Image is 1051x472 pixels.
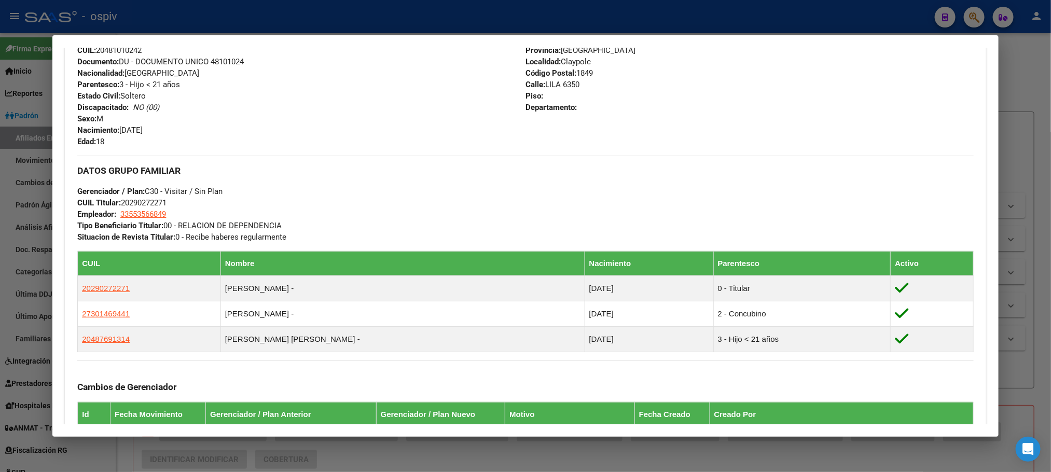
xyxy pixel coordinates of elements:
th: Fecha Creado [634,402,710,426]
th: Nacimiento [585,251,713,275]
span: 00 - RELACION DE DEPENDENCIA [77,221,282,230]
i: NO (00) [133,103,159,112]
th: Creado Por [710,402,973,426]
strong: Departamento: [525,103,577,112]
span: 1849 [525,68,593,78]
strong: Documento: [77,57,119,66]
th: Gerenciador / Plan Anterior [206,402,376,426]
span: 20487691314 [82,335,130,343]
span: 20481010242 [77,46,142,55]
td: 2 - Concubino [713,301,891,326]
span: LILA 6350 [525,80,579,89]
th: Fecha Movimiento [110,402,206,426]
span: [DATE] [77,126,143,135]
span: DU - DOCUMENTO UNICO 48101024 [77,57,244,66]
th: Gerenciador / Plan Nuevo [376,402,505,426]
span: Soltero [77,91,146,101]
strong: Empleador: [77,210,116,219]
div: Open Intercom Messenger [1016,437,1041,462]
span: Claypole [525,57,591,66]
td: [DATE] [585,326,713,352]
span: M [77,114,103,123]
span: 33553566849 [120,210,166,219]
strong: Situacion de Revista Titular: [77,232,175,242]
span: [GEOGRAPHIC_DATA] [77,68,199,78]
strong: Gerenciador / Plan: [77,187,145,196]
td: [DATE] [585,301,713,326]
strong: CUIL Titular: [77,198,121,207]
td: [DATE] [585,275,713,301]
span: 3 - Hijo < 21 años [77,80,180,89]
td: 3 - Hijo < 21 años [713,326,891,352]
strong: Edad: [77,137,96,146]
th: Motivo [505,402,635,426]
span: 20290272271 [77,198,167,207]
th: CUIL [78,251,221,275]
strong: CUIL: [77,46,96,55]
td: 0 - Titular [713,275,891,301]
th: Id [78,402,110,426]
strong: Estado Civil: [77,91,120,101]
strong: Piso: [525,91,543,101]
strong: Provincia: [525,46,561,55]
strong: Discapacitado: [77,103,129,112]
td: [PERSON_NAME] - [220,275,585,301]
td: [PERSON_NAME] - [220,301,585,326]
span: 20290272271 [82,284,130,293]
strong: Nacionalidad: [77,68,125,78]
strong: Código Postal: [525,68,576,78]
h3: Cambios de Gerenciador [77,381,973,393]
strong: Sexo: [77,114,96,123]
strong: Tipo Beneficiario Titular: [77,221,163,230]
span: [GEOGRAPHIC_DATA] [525,46,635,55]
th: Activo [891,251,973,275]
strong: Parentesco: [77,80,119,89]
th: Nombre [220,251,585,275]
span: 27301469441 [82,309,130,318]
span: C30 - Visitar / Sin Plan [77,187,223,196]
h3: DATOS GRUPO FAMILIAR [77,165,973,176]
td: [PERSON_NAME] [PERSON_NAME] - [220,326,585,352]
strong: Calle: [525,80,545,89]
strong: Nacimiento: [77,126,119,135]
th: Parentesco [713,251,891,275]
span: 18 [77,137,104,146]
span: 0 - Recibe haberes regularmente [77,232,286,242]
strong: Localidad: [525,57,561,66]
